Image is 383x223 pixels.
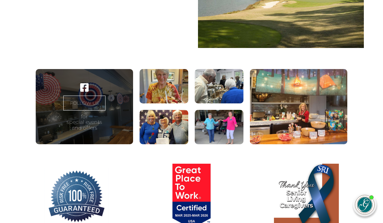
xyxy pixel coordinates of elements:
a: Visit our ' . $platform_name . ' page [80,83,89,93]
a: FOLLOW US [63,96,105,111]
iframe: iframe [254,49,377,187]
p: for special events and offers [67,114,102,131]
img: avatar [355,195,374,214]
